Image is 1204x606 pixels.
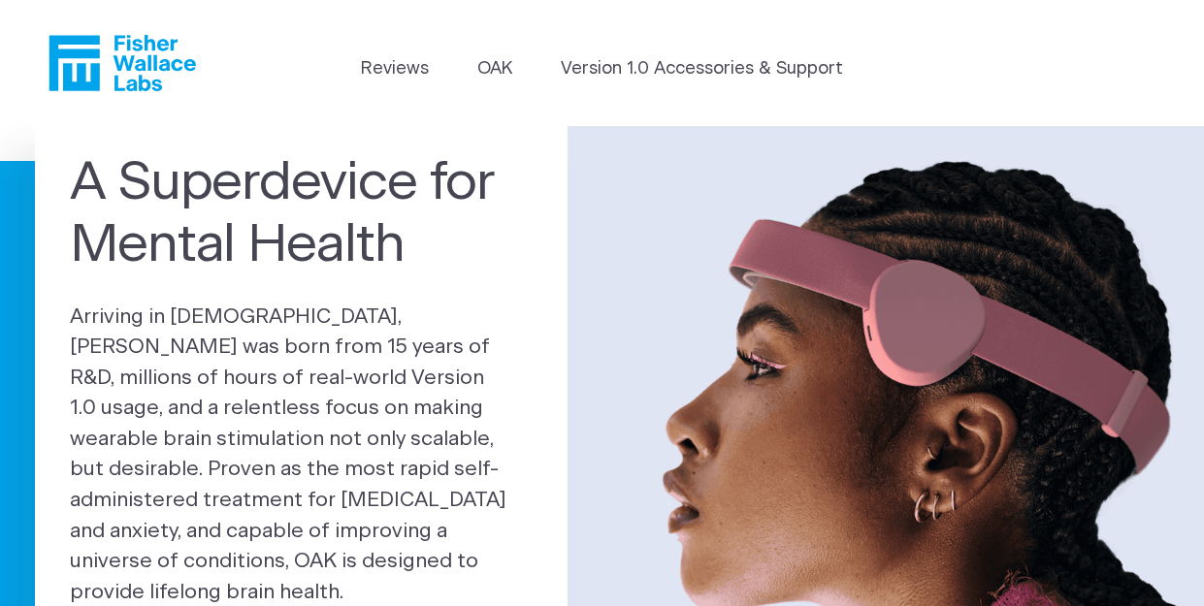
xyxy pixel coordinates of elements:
[561,56,843,82] a: Version 1.0 Accessories & Support
[70,152,533,275] h1: A Superdevice for Mental Health
[477,56,512,82] a: OAK
[361,56,429,82] a: Reviews
[49,35,196,91] a: Fisher Wallace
